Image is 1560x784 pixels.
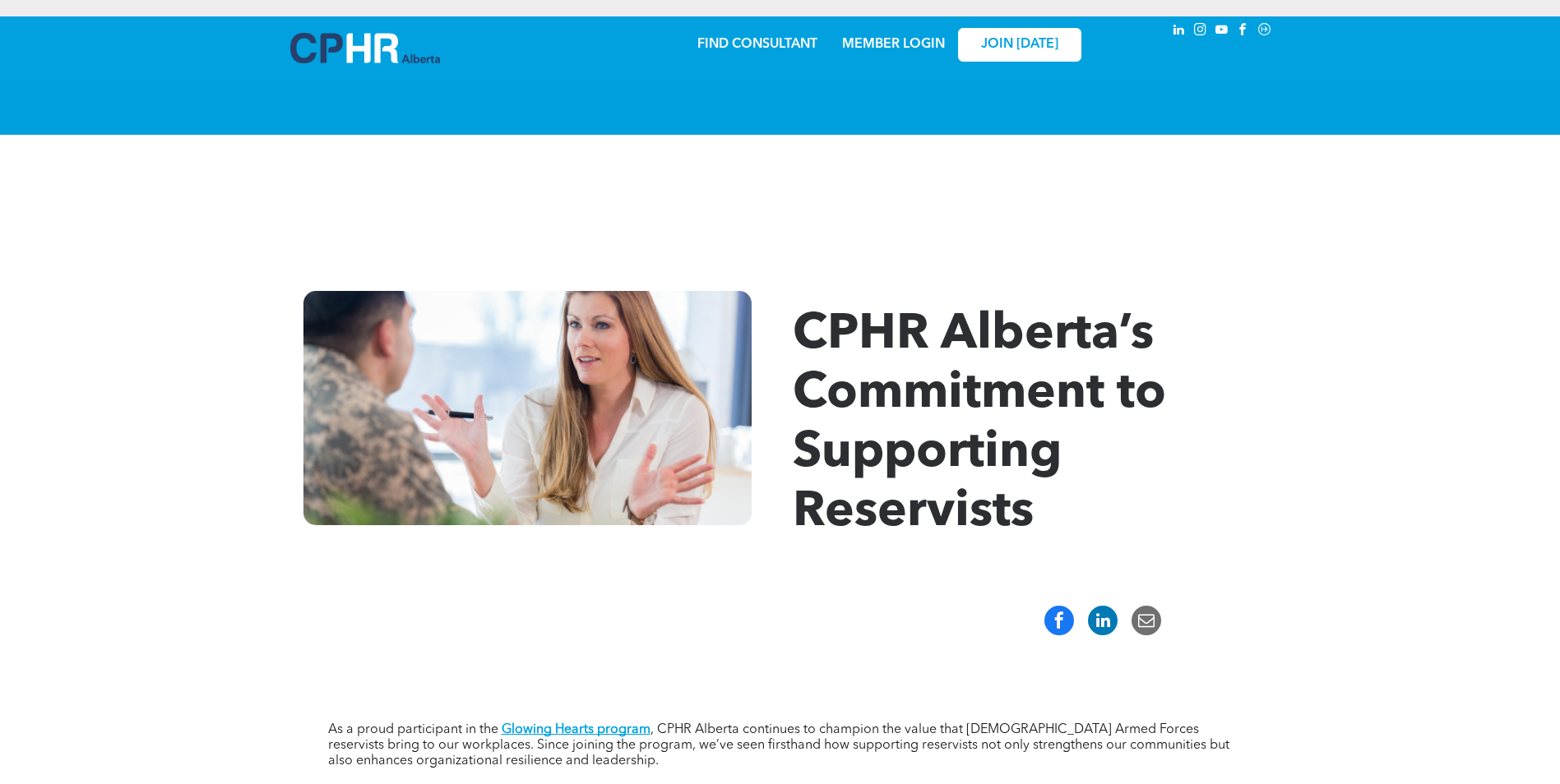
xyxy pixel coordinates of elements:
[502,723,650,736] a: Glowing Hearts program
[290,33,440,63] img: A blue and white logo for cp alberta
[328,723,1229,768] span: , CPHR Alberta continues to champion the value that [DEMOGRAPHIC_DATA] Armed Forces reservists br...
[1234,21,1252,43] a: facebook
[981,37,1058,53] span: JOIN [DATE]
[1256,21,1274,43] a: Social network
[793,311,1166,537] span: CPHR Alberta’s Commitment to Supporting Reservists
[1170,21,1188,43] a: linkedin
[697,38,817,51] a: FIND CONSULTANT
[958,28,1081,62] a: JOIN [DATE]
[1213,21,1231,43] a: youtube
[1192,21,1210,43] a: instagram
[842,38,945,51] a: MEMBER LOGIN
[328,723,498,736] span: As a proud participant in the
